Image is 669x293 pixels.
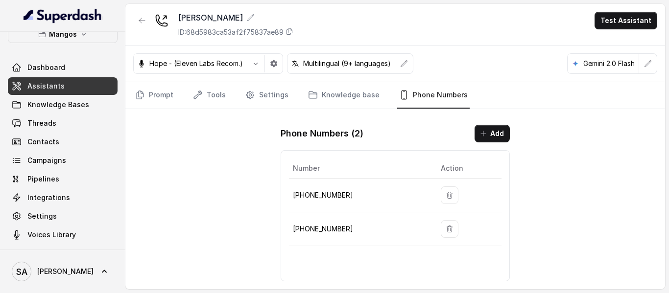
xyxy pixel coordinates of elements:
span: Integrations [27,193,70,203]
p: Multilingual (9+ languages) [303,59,391,68]
p: ID: 68d5983ca53af2f75837ae89 [178,27,284,37]
button: Test Assistant [595,12,657,29]
text: SA [16,267,27,277]
svg: google logo [572,60,579,68]
p: Mangos [49,28,77,40]
a: Knowledge base [306,82,382,109]
a: Prompt [133,82,175,109]
span: Settings [27,211,57,221]
a: [PERSON_NAME] [8,258,118,285]
span: Campaigns [27,156,66,165]
th: Action [433,158,502,179]
a: Voices Library [8,226,118,244]
span: [PERSON_NAME] [37,267,94,276]
span: Pipelines [27,174,59,184]
p: [PHONE_NUMBER] [293,223,425,235]
a: Assistants [8,77,118,95]
p: Gemini 2.0 Flash [583,59,635,68]
span: Assistants [27,81,65,91]
button: Mangos [8,25,118,43]
span: Threads [27,118,56,128]
a: Settings [243,82,290,109]
a: Phone Numbers [397,82,470,109]
span: Contacts [27,137,59,147]
span: Voices Library [27,230,76,240]
button: Add [475,125,510,142]
th: Number [289,158,433,179]
a: Campaigns [8,152,118,169]
span: Dashboard [27,63,65,72]
a: Threads [8,114,118,132]
a: Pipelines [8,170,118,188]
p: Hope - (Eleven Labs Recom.) [149,59,243,68]
a: Tools [191,82,228,109]
span: Knowledge Bases [27,100,89,110]
a: Integrations [8,189,118,206]
nav: Tabs [133,82,657,109]
h1: Phone Numbers ( 2 ) [281,126,363,141]
a: Contacts [8,133,118,151]
div: [PERSON_NAME] [178,12,293,23]
img: light.svg [24,8,102,23]
p: [PHONE_NUMBER] [293,189,425,201]
a: Dashboard [8,59,118,76]
a: Settings [8,207,118,225]
a: Knowledge Bases [8,96,118,113]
